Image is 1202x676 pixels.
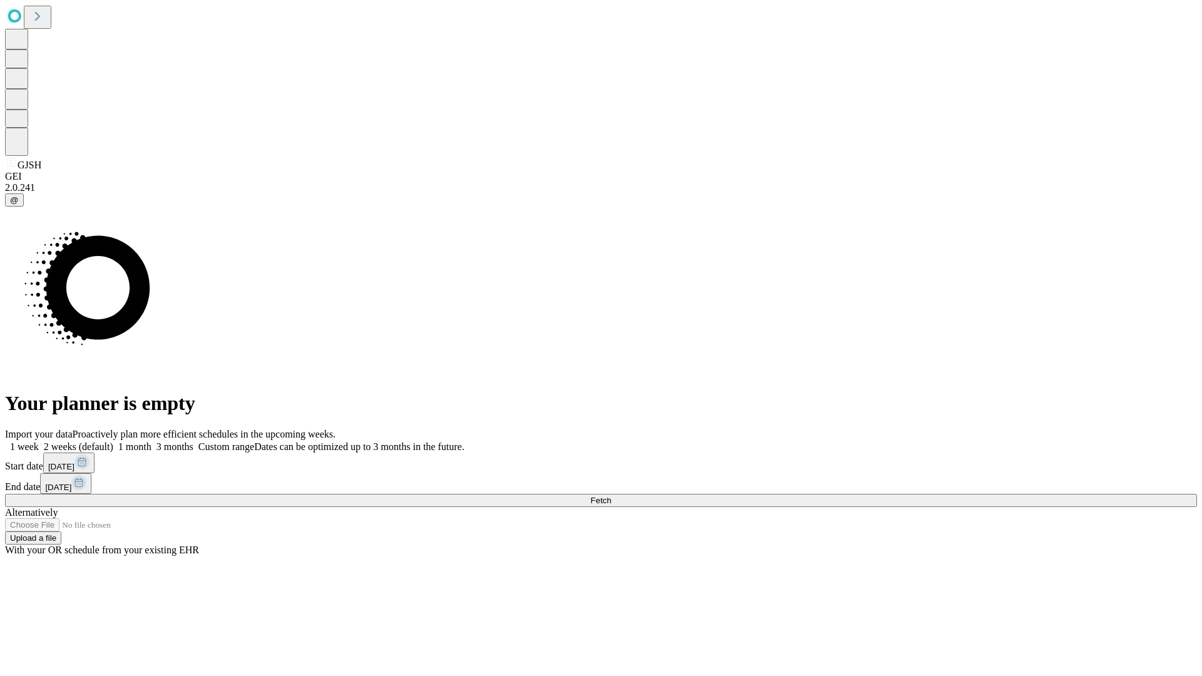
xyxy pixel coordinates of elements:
button: @ [5,193,24,207]
button: [DATE] [43,453,95,473]
div: 2.0.241 [5,182,1197,193]
div: Start date [5,453,1197,473]
span: 3 months [157,441,193,452]
h1: Your planner is empty [5,392,1197,415]
button: [DATE] [40,473,91,494]
span: Import your data [5,429,73,439]
span: 1 week [10,441,39,452]
span: @ [10,195,19,205]
span: GJSH [18,160,41,170]
div: GEI [5,171,1197,182]
span: 2 weeks (default) [44,441,113,452]
span: [DATE] [48,462,74,471]
div: End date [5,473,1197,494]
span: Fetch [590,496,611,505]
span: [DATE] [45,483,71,492]
button: Upload a file [5,531,61,545]
span: Alternatively [5,507,58,518]
span: Proactively plan more efficient schedules in the upcoming weeks. [73,429,336,439]
button: Fetch [5,494,1197,507]
span: 1 month [118,441,152,452]
span: Custom range [198,441,254,452]
span: Dates can be optimized up to 3 months in the future. [254,441,464,452]
span: With your OR schedule from your existing EHR [5,545,199,555]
